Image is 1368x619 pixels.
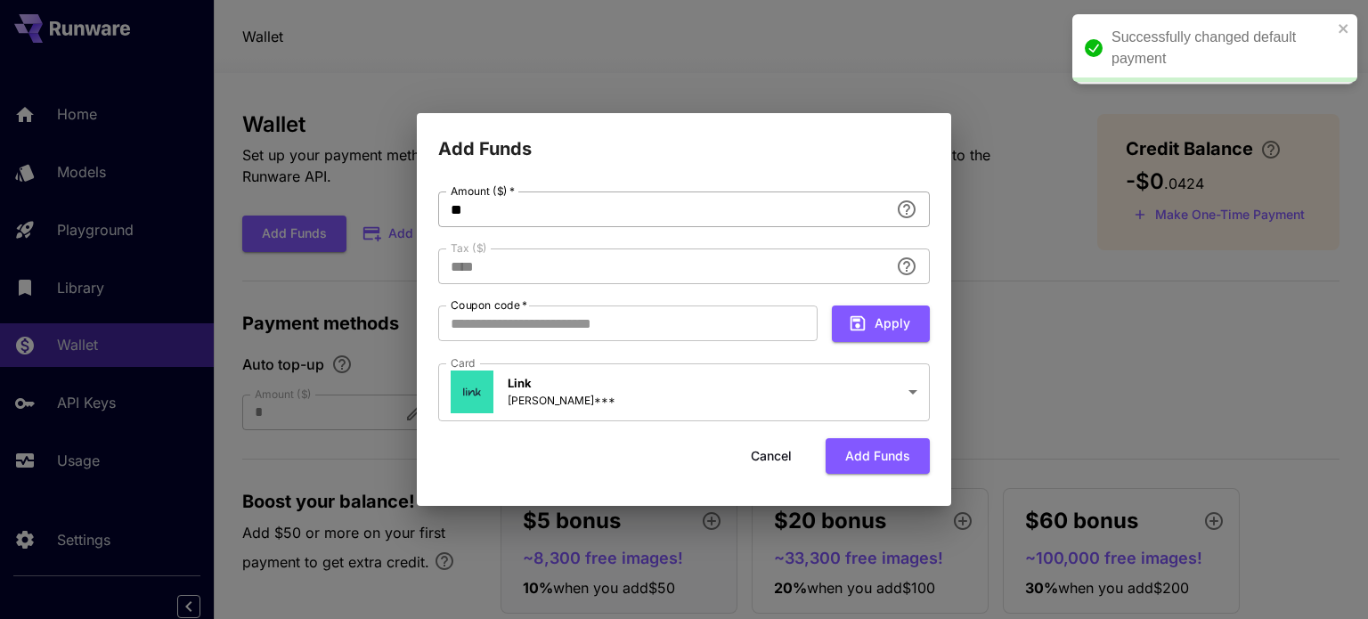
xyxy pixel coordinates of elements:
[451,240,487,256] label: Tax ($)
[826,438,930,475] button: Add funds
[451,355,476,371] label: Card
[451,297,527,313] label: Coupon code
[451,183,515,199] label: Amount ($)
[731,438,811,475] button: Cancel
[417,113,951,163] h2: Add Funds
[832,305,930,342] button: Apply
[1111,27,1332,69] div: Successfully changed default payment
[1338,21,1350,36] button: close
[508,393,615,409] p: [PERSON_NAME]***
[508,375,615,393] p: Link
